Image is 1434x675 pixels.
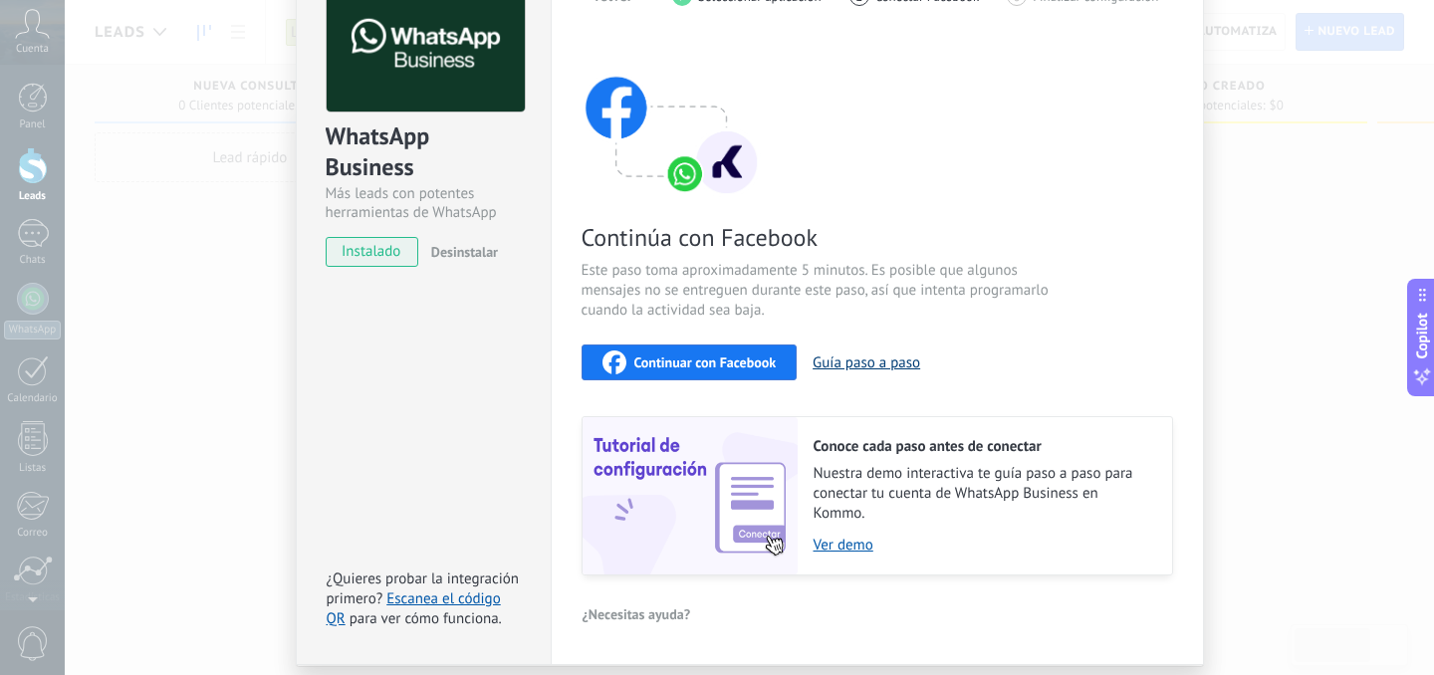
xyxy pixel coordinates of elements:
[431,243,498,261] span: Desinstalar
[326,184,522,222] div: Más leads con potentes herramientas de WhatsApp
[582,344,798,380] button: Continuar con Facebook
[423,237,498,267] button: Desinstalar
[814,437,1152,456] h2: Conoce cada paso antes de conectar
[814,536,1152,555] a: Ver demo
[582,599,692,629] button: ¿Necesitas ayuda?
[583,607,691,621] span: ¿Necesitas ayuda?
[582,38,761,197] img: connect with facebook
[582,261,1056,321] span: Este paso toma aproximadamente 5 minutos. Es posible que algunos mensajes no se entreguen durante...
[327,569,520,608] span: ¿Quieres probar la integración primero?
[634,355,777,369] span: Continuar con Facebook
[1412,314,1432,359] span: Copilot
[350,609,502,628] span: para ver cómo funciona.
[814,464,1152,524] span: Nuestra demo interactiva te guía paso a paso para conectar tu cuenta de WhatsApp Business en Kommo.
[327,589,501,628] a: Escanea el código QR
[813,353,920,372] button: Guía paso a paso
[327,237,417,267] span: instalado
[326,120,522,184] div: WhatsApp Business
[582,222,1056,253] span: Continúa con Facebook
